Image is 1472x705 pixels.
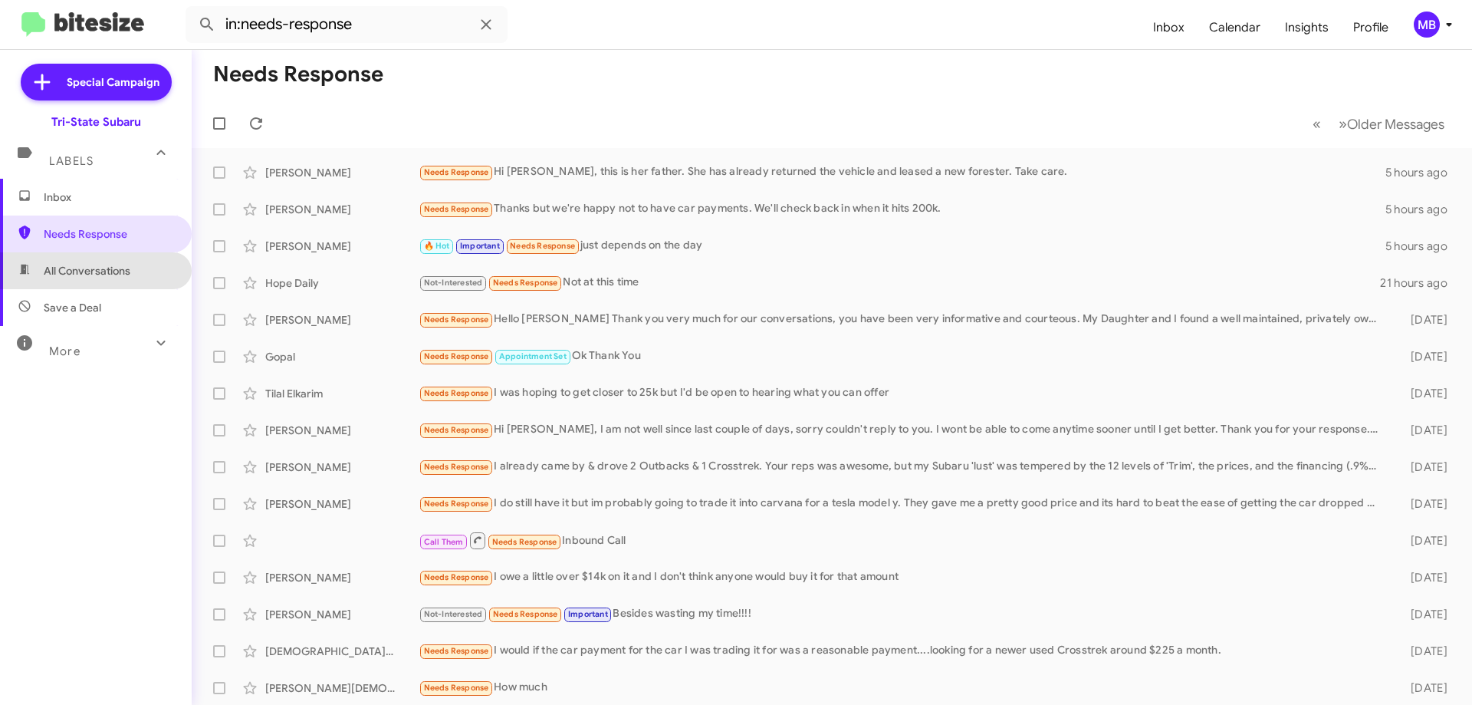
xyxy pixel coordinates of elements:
input: Search [186,6,508,43]
div: [PERSON_NAME] [265,239,419,254]
div: [PERSON_NAME] [265,202,419,217]
div: Ok Thank You [419,348,1386,365]
span: More [49,344,80,358]
button: Next [1329,108,1454,140]
div: [DATE] [1386,349,1460,364]
div: [PERSON_NAME] [265,312,419,328]
span: « [1313,114,1321,133]
div: Gopal [265,349,419,364]
div: [DATE] [1386,496,1460,512]
div: [DATE] [1386,386,1460,401]
span: Labels [49,154,94,168]
a: Special Campaign [21,64,172,100]
div: 5 hours ago [1385,165,1460,180]
span: Needs Response [424,167,489,177]
div: [DATE] [1386,644,1460,659]
div: Inbound Call [419,531,1386,550]
span: Needs Response [44,226,174,242]
span: Needs Response [424,572,489,582]
div: I do still have it but im probably going to trade it into carvana for a tesla model y. They gave ... [419,495,1386,512]
div: MB [1414,12,1440,38]
span: Needs Response [424,388,489,398]
span: Save a Deal [44,300,101,315]
a: Insights [1273,5,1341,50]
div: [PERSON_NAME] [265,570,419,585]
span: Needs Response [424,646,489,656]
div: [DATE] [1386,680,1460,696]
div: [DATE] [1386,607,1460,622]
div: just depends on the day [419,237,1385,255]
div: Hi [PERSON_NAME], this is her father. She has already returned the vehicle and leased a new fores... [419,163,1385,181]
span: Needs Response [424,425,489,435]
span: Needs Response [424,351,489,361]
a: Profile [1341,5,1401,50]
div: Hello [PERSON_NAME] Thank you very much for our conversations, you have been very informative and... [419,311,1386,328]
div: Hope Daily [265,275,419,291]
span: Inbox [44,189,174,205]
h1: Needs Response [213,62,383,87]
div: [PERSON_NAME] [265,423,419,438]
div: I already came by & drove 2 Outbacks & 1 Crosstrek. Your reps was awesome, but my Subaru 'lust' w... [419,458,1386,476]
div: [DATE] [1386,533,1460,549]
span: Important [460,241,500,251]
span: Needs Response [424,683,489,693]
span: Special Campaign [67,74,159,90]
span: 🔥 Hot [424,241,450,251]
span: Needs Response [424,462,489,472]
a: Inbox [1141,5,1197,50]
div: [PERSON_NAME] [265,607,419,622]
nav: Page navigation example [1304,108,1454,140]
div: Tilal Elkarim [265,386,419,401]
span: » [1339,114,1347,133]
span: Call Them [424,537,464,547]
div: [DATE] [1386,570,1460,585]
div: 5 hours ago [1385,202,1460,217]
div: [DATE] [1386,460,1460,475]
div: [DATE] [1386,423,1460,438]
div: How much [419,679,1386,697]
div: [PERSON_NAME] [265,165,419,180]
div: [PERSON_NAME] [265,496,419,512]
div: I was hoping to get closer to 25k but I'd be open to hearing what you can offer [419,384,1386,402]
div: Tri-State Subaru [51,114,141,130]
span: Needs Response [424,315,489,324]
div: [DEMOGRAPHIC_DATA][PERSON_NAME] [265,644,419,659]
div: [DATE] [1386,312,1460,328]
span: Important [568,609,608,619]
span: Not-Interested [424,609,483,619]
a: Calendar [1197,5,1273,50]
span: Needs Response [510,241,575,251]
div: Hi [PERSON_NAME], I am not well since last couple of days, sorry couldn't reply to you. I wont be... [419,421,1386,439]
div: Besides wasting my time!!!! [419,605,1386,623]
span: Needs Response [424,499,489,509]
span: Not-Interested [424,278,483,288]
span: All Conversations [44,263,130,278]
div: 21 hours ago [1380,275,1460,291]
div: Thanks but we're happy not to have car payments. We'll check back in when it hits 200k. [419,200,1385,218]
div: 5 hours ago [1385,239,1460,254]
span: Needs Response [424,204,489,214]
span: Needs Response [493,278,558,288]
div: [PERSON_NAME][DEMOGRAPHIC_DATA] [265,680,419,696]
span: Needs Response [492,537,557,547]
span: Needs Response [493,609,558,619]
div: I would if the car payment for the car I was trading it for was a reasonable payment....looking f... [419,642,1386,660]
div: Not at this time [419,274,1380,292]
div: [PERSON_NAME] [265,460,419,475]
button: MB [1401,12,1455,38]
div: I owe a little over $14k on it and I don't think anyone would buy it for that amount [419,568,1386,586]
button: Previous [1303,108,1330,140]
span: Appointment Set [499,351,567,361]
span: Older Messages [1347,116,1444,133]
